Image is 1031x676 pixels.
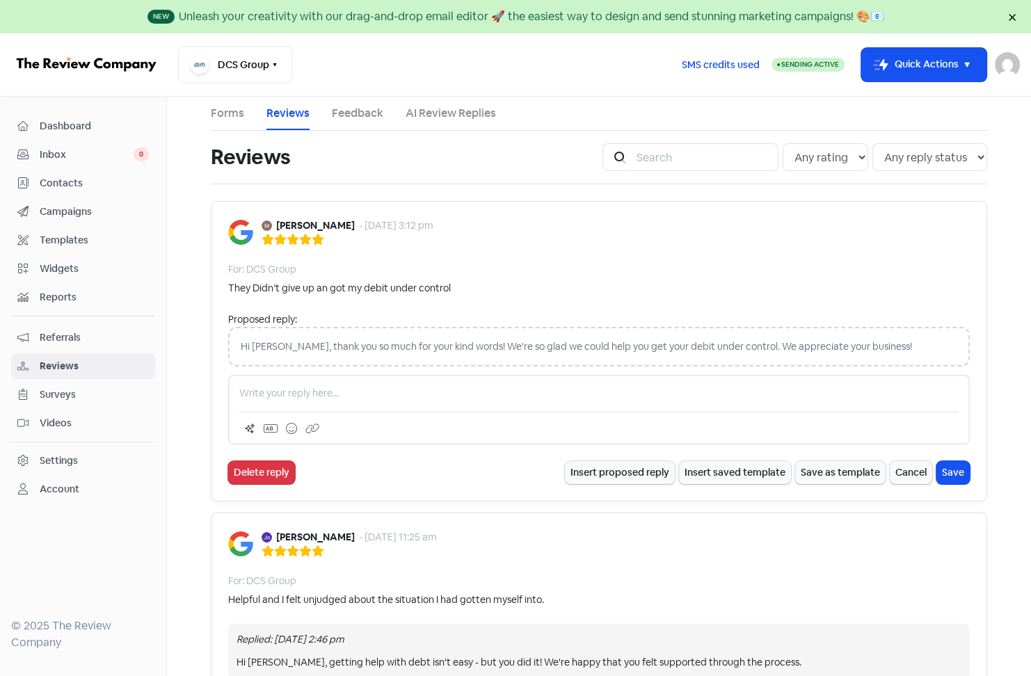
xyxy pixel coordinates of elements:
[11,325,155,351] a: Referrals
[628,143,778,171] input: Search
[565,461,675,484] button: Insert proposed reply
[228,262,296,277] div: For: DCS Group
[11,199,155,225] a: Campaigns
[936,461,970,484] button: Save
[772,56,845,73] a: Sending Active
[228,574,296,588] div: For: DCS Group
[211,105,244,122] a: Forms
[11,410,155,436] a: Videos
[266,105,310,122] a: Reviews
[40,261,149,276] span: Widgets
[228,531,253,556] img: Image
[40,453,78,468] div: Settings
[40,416,149,430] span: Videos
[11,170,155,196] a: Contacts
[262,220,272,231] img: Avatar
[40,147,134,162] span: Inbox
[40,330,149,345] span: Referrals
[795,461,886,484] button: Save as template
[332,105,383,122] a: Feedback
[670,56,772,71] a: SMS credits used
[11,284,155,310] a: Reports
[179,8,884,25] div: Unleash your creativity with our drag-and-drop email editor 🚀 the easiest way to design and send ...
[276,218,355,233] b: [PERSON_NAME]
[679,461,791,484] button: Insert saved template
[40,233,149,248] span: Templates
[228,312,970,327] div: Proposed reply:
[40,359,149,373] span: Reviews
[40,387,149,402] span: Surveys
[11,448,155,474] a: Settings
[40,482,79,497] div: Account
[995,52,1020,77] img: User
[11,476,155,502] a: Account
[11,353,155,379] a: Reviews
[359,530,437,545] div: - [DATE] 11:25 am
[237,655,961,670] div: Hi [PERSON_NAME], getting help with debt isn't easy - but you did it! We're happy that you felt s...
[228,461,295,484] button: Delete reply
[147,10,175,24] span: New
[861,48,986,81] button: Quick Actions
[228,327,970,367] div: Hi [PERSON_NAME], thank you so much for your kind words! We're so glad we could help you get your...
[262,532,272,542] img: Avatar
[178,46,292,83] button: DCS Group
[11,382,155,408] a: Surveys
[11,256,155,282] a: Widgets
[40,176,149,191] span: Contacts
[276,530,355,545] b: [PERSON_NAME]
[406,105,496,122] a: AI Review Replies
[11,618,155,651] div: © 2025 The Review Company
[11,113,155,139] a: Dashboard
[40,204,149,219] span: Campaigns
[11,227,155,253] a: Templates
[134,147,149,161] span: 0
[228,220,253,245] img: Image
[890,461,932,484] button: Cancel
[237,633,344,645] i: Replied: [DATE] 2:46 pm
[228,281,451,296] div: They Didn’t give up an got my debit under control
[40,119,149,134] span: Dashboard
[228,593,544,607] div: Helpful and I felt unjudged about the situation I had gotten myself into.
[682,58,760,72] span: SMS credits used
[11,142,155,168] a: Inbox 0
[211,135,290,179] h1: Reviews
[359,218,433,233] div: - [DATE] 3:12 pm
[781,60,839,69] span: Sending Active
[40,290,149,305] span: Reports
